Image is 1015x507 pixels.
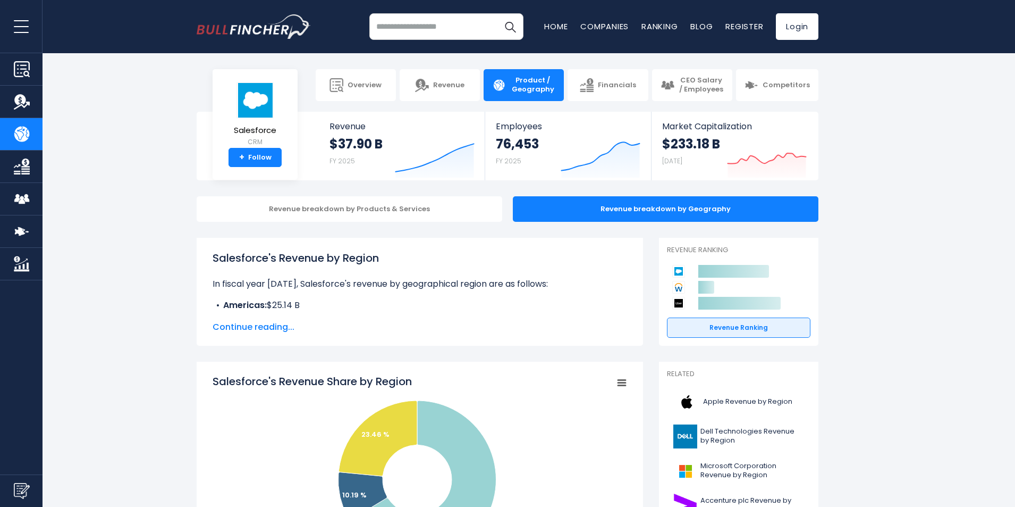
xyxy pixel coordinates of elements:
img: Salesforce competitors logo [672,265,685,278]
p: Revenue Ranking [667,246,810,255]
a: Product / Geography [484,69,564,101]
a: Register [725,21,763,32]
span: Overview [348,81,382,90]
span: Competitors [763,81,810,90]
a: Salesforce CRM [233,82,277,148]
span: Revenue [329,121,475,131]
a: Microsoft Corporation Revenue by Region [667,456,810,486]
strong: $233.18 B [662,136,720,152]
li: $3.86 B [213,312,627,325]
a: Overview [316,69,396,101]
b: Asia Pacific: [223,312,276,324]
tspan: Salesforce's Revenue Share by Region [213,374,412,389]
span: Apple Revenue by Region [703,397,792,406]
span: Salesforce [234,126,276,135]
a: Market Capitalization $233.18 B [DATE] [652,112,817,180]
a: Go to homepage [197,14,311,39]
a: Companies [580,21,629,32]
a: Login [776,13,818,40]
small: [DATE] [662,156,682,165]
img: MSFT logo [673,459,697,483]
li: $25.14 B [213,299,627,312]
img: Workday competitors logo [672,281,685,294]
a: +Follow [229,148,282,167]
div: Revenue breakdown by Geography [513,196,818,222]
a: Employees 76,453 FY 2025 [485,112,650,180]
img: DELL logo [673,425,697,448]
a: Ranking [641,21,678,32]
span: Employees [496,121,640,131]
a: Apple Revenue by Region [667,387,810,417]
a: Revenue $37.90 B FY 2025 [319,112,485,180]
strong: $37.90 B [329,136,383,152]
text: 10.19 % [342,490,367,500]
span: CEO Salary / Employees [679,76,724,94]
p: Related [667,370,810,379]
strong: + [239,153,244,162]
span: Financials [598,81,636,90]
p: In fiscal year [DATE], Salesforce's revenue by geographical region are as follows: [213,278,627,290]
img: Uber Technologies competitors logo [672,297,685,310]
a: Revenue Ranking [667,318,810,338]
span: Product / Geography [510,76,555,94]
span: Market Capitalization [662,121,807,131]
button: Search [497,13,523,40]
img: AAPL logo [673,390,700,414]
span: Microsoft Corporation Revenue by Region [700,462,804,480]
a: Dell Technologies Revenue by Region [667,422,810,451]
a: Revenue [400,69,480,101]
small: FY 2025 [329,156,355,165]
a: Competitors [736,69,818,101]
strong: 76,453 [496,136,539,152]
img: bullfincher logo [197,14,311,39]
b: Americas: [223,299,267,311]
small: CRM [234,137,276,147]
span: Continue reading... [213,321,627,334]
span: Dell Technologies Revenue by Region [700,427,804,445]
a: CEO Salary / Employees [652,69,732,101]
a: Home [544,21,568,32]
small: FY 2025 [496,156,521,165]
text: 23.46 % [361,429,390,439]
a: Blog [690,21,713,32]
h1: Salesforce's Revenue by Region [213,250,627,266]
span: Revenue [433,81,464,90]
a: Financials [568,69,648,101]
div: Revenue breakdown by Products & Services [197,196,502,222]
